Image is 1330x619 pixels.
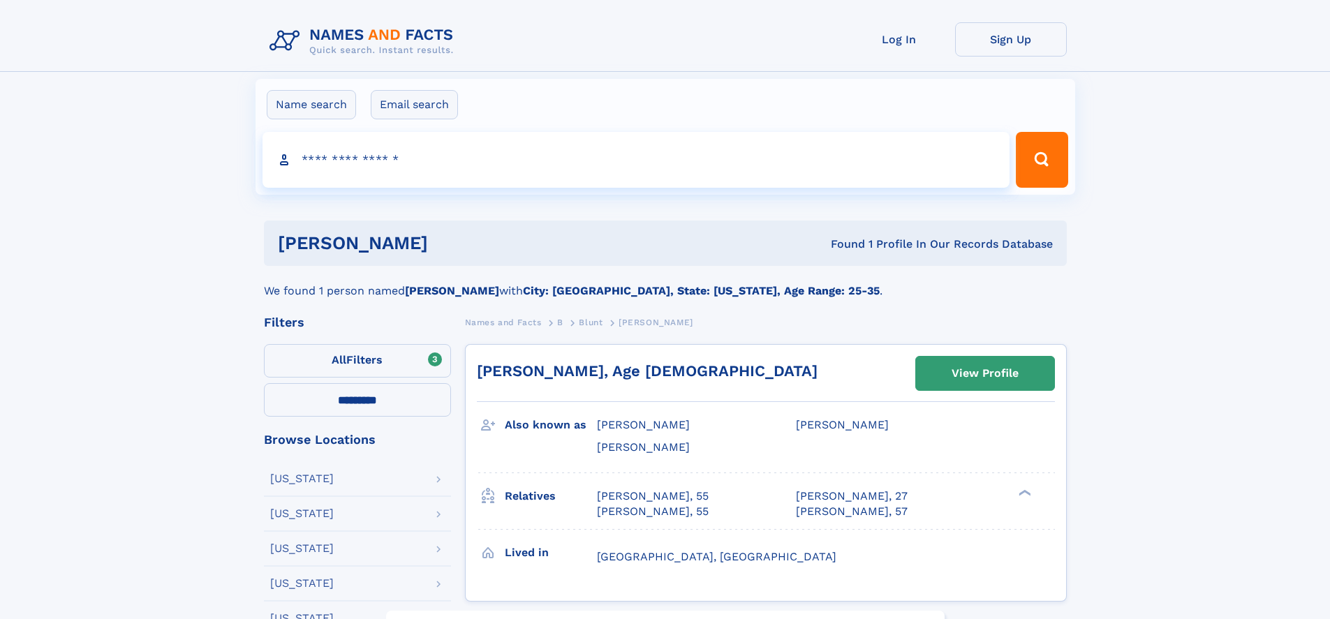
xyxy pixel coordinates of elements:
[505,413,597,437] h3: Also known as
[264,344,451,378] label: Filters
[629,237,1053,252] div: Found 1 Profile In Our Records Database
[579,318,603,327] span: Blunt
[796,418,889,431] span: [PERSON_NAME]
[843,22,955,57] a: Log In
[264,316,451,329] div: Filters
[477,362,818,380] a: [PERSON_NAME], Age [DEMOGRAPHIC_DATA]
[405,284,499,297] b: [PERSON_NAME]
[955,22,1067,57] a: Sign Up
[597,504,709,519] a: [PERSON_NAME], 55
[916,357,1054,390] a: View Profile
[1015,488,1032,497] div: ❯
[371,90,458,119] label: Email search
[1016,132,1067,188] button: Search Button
[267,90,356,119] label: Name search
[796,489,908,504] a: [PERSON_NAME], 27
[523,284,880,297] b: City: [GEOGRAPHIC_DATA], State: [US_STATE], Age Range: 25-35
[465,313,542,331] a: Names and Facts
[597,418,690,431] span: [PERSON_NAME]
[952,357,1019,389] div: View Profile
[619,318,693,327] span: [PERSON_NAME]
[557,318,563,327] span: B
[264,433,451,446] div: Browse Locations
[263,132,1010,188] input: search input
[505,484,597,508] h3: Relatives
[597,550,836,563] span: [GEOGRAPHIC_DATA], [GEOGRAPHIC_DATA]
[332,353,346,366] span: All
[264,22,465,60] img: Logo Names and Facts
[597,440,690,454] span: [PERSON_NAME]
[264,266,1067,299] div: We found 1 person named with .
[505,541,597,565] h3: Lived in
[557,313,563,331] a: B
[579,313,603,331] a: Blunt
[270,508,334,519] div: [US_STATE]
[597,489,709,504] a: [PERSON_NAME], 55
[270,473,334,484] div: [US_STATE]
[270,543,334,554] div: [US_STATE]
[796,504,908,519] a: [PERSON_NAME], 57
[270,578,334,589] div: [US_STATE]
[278,234,630,252] h1: [PERSON_NAME]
